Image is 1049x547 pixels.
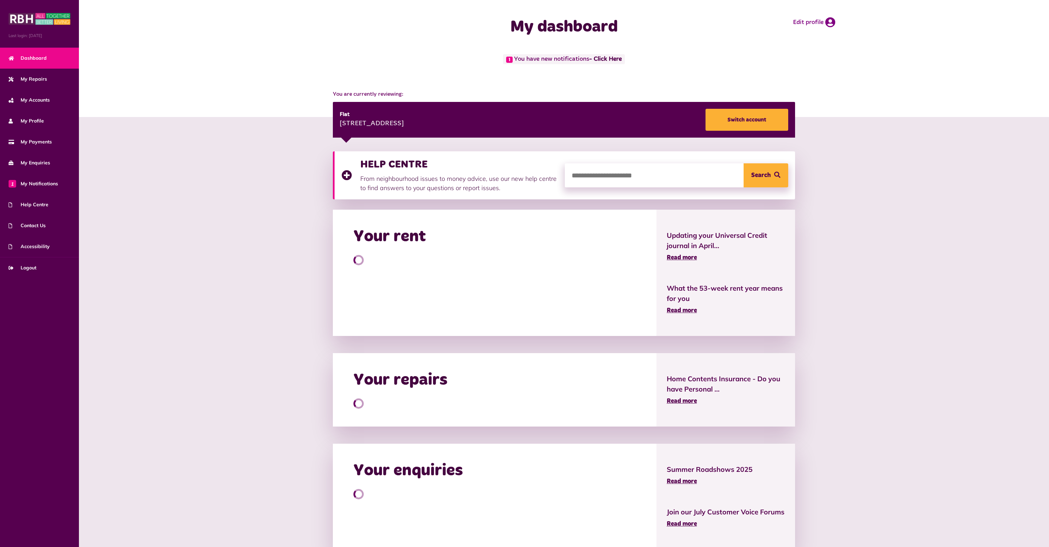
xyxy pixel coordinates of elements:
[9,222,46,229] span: Contact Us
[9,117,44,125] span: My Profile
[9,180,58,187] span: My Notifications
[9,180,16,187] span: 1
[667,507,785,529] a: Join our July Customer Voice Forums Read more
[667,230,785,263] a: Updating your Universal Credit journal in April... Read more
[667,398,697,404] span: Read more
[506,57,513,63] span: 1
[427,17,701,37] h1: My dashboard
[667,464,785,486] a: Summer Roadshows 2025 Read more
[9,138,52,146] span: My Payments
[667,374,785,406] a: Home Contents Insurance - Do you have Personal ... Read more
[667,374,785,394] span: Home Contents Insurance - Do you have Personal ...
[340,119,404,129] div: [STREET_ADDRESS]
[9,243,50,250] span: Accessibility
[333,90,795,98] span: You are currently reviewing:
[667,230,785,251] span: Updating your Universal Credit journal in April...
[9,12,70,26] img: MyRBH
[667,283,785,315] a: What the 53-week rent year means for you Read more
[353,461,463,481] h2: Your enquiries
[353,227,426,247] h2: Your rent
[744,163,788,187] button: Search
[9,201,48,208] span: Help Centre
[9,264,36,271] span: Logout
[9,33,70,39] span: Last login: [DATE]
[9,159,50,166] span: My Enquiries
[667,464,785,475] span: Summer Roadshows 2025
[589,56,622,62] a: - Click Here
[667,283,785,304] span: What the 53-week rent year means for you
[360,158,558,171] h3: HELP CENTRE
[340,110,404,119] div: Flat
[706,109,788,131] a: Switch account
[360,174,558,193] p: From neighbourhood issues to money advice, use our new help centre to find answers to your questi...
[751,163,771,187] span: Search
[667,507,785,517] span: Join our July Customer Voice Forums
[9,75,47,83] span: My Repairs
[667,478,697,485] span: Read more
[9,96,50,104] span: My Accounts
[793,17,835,27] a: Edit profile
[667,255,697,261] span: Read more
[9,55,47,62] span: Dashboard
[667,521,697,527] span: Read more
[667,307,697,314] span: Read more
[353,370,447,390] h2: Your repairs
[503,54,625,64] span: You have new notifications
